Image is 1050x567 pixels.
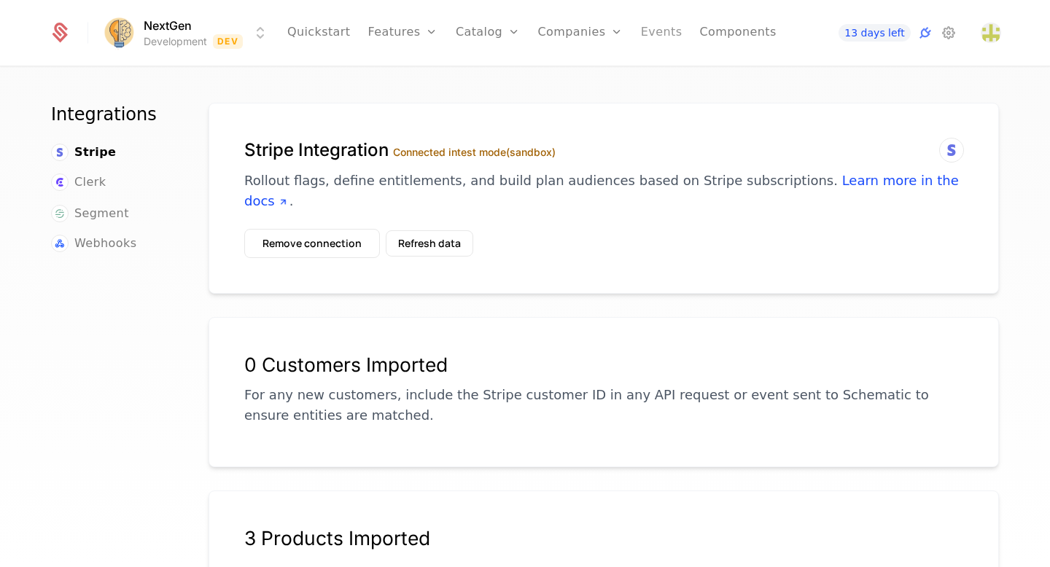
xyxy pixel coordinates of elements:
[74,144,116,161] span: Stripe
[51,103,174,253] nav: Main
[51,205,129,222] a: Segment
[74,173,106,191] span: Clerk
[51,173,106,191] a: Clerk
[244,138,963,162] h1: Stripe Integration
[917,24,934,42] a: Integrations
[244,385,963,426] p: For any new customers, include the Stripe customer ID in any API request or event sent to Schemat...
[51,235,136,252] a: Webhooks
[386,230,473,257] button: Refresh data
[213,34,243,49] span: Dev
[51,103,174,126] h1: Integrations
[940,24,957,42] a: Settings
[244,526,963,550] div: 3 Products Imported
[51,144,116,161] a: Stripe
[144,17,192,34] span: NextGen
[74,205,129,222] span: Segment
[106,17,269,49] button: Select environment
[244,229,380,258] button: Remove connection
[244,353,963,376] div: 0 Customers Imported
[144,34,207,49] div: Development
[981,23,1001,43] button: Open user button
[839,24,910,42] a: 13 days left
[74,235,136,252] span: Webhooks
[101,15,136,50] img: NextGen
[244,171,963,211] p: Rollout flags, define entitlements, and build plan audiences based on Stripe subscriptions. .
[981,23,1001,43] img: Adesh Thakur
[393,146,556,158] label: Connected in test mode (sandbox)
